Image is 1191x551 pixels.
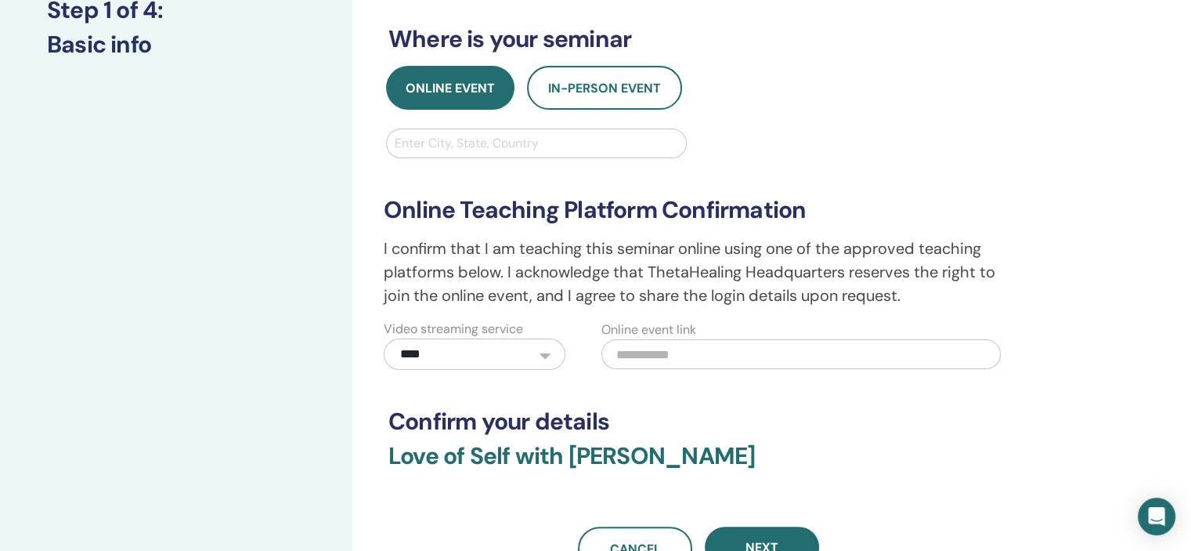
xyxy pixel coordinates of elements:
h3: Love of Self with [PERSON_NAME] [388,442,1009,489]
h3: Online Teaching Platform Confirmation [384,196,1013,224]
h3: Basic info [47,31,305,59]
span: Online Event [406,80,495,96]
label: Online event link [601,321,696,339]
label: Video streaming service [384,320,523,339]
button: Online Event [386,66,514,110]
h3: Confirm your details [388,408,1009,436]
button: In-Person Event [527,66,682,110]
p: I confirm that I am teaching this seminar online using one of the approved teaching platforms bel... [384,237,1013,307]
span: In-Person Event [548,80,661,96]
h3: Where is your seminar [388,25,1009,53]
div: Open Intercom Messenger [1138,498,1175,535]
